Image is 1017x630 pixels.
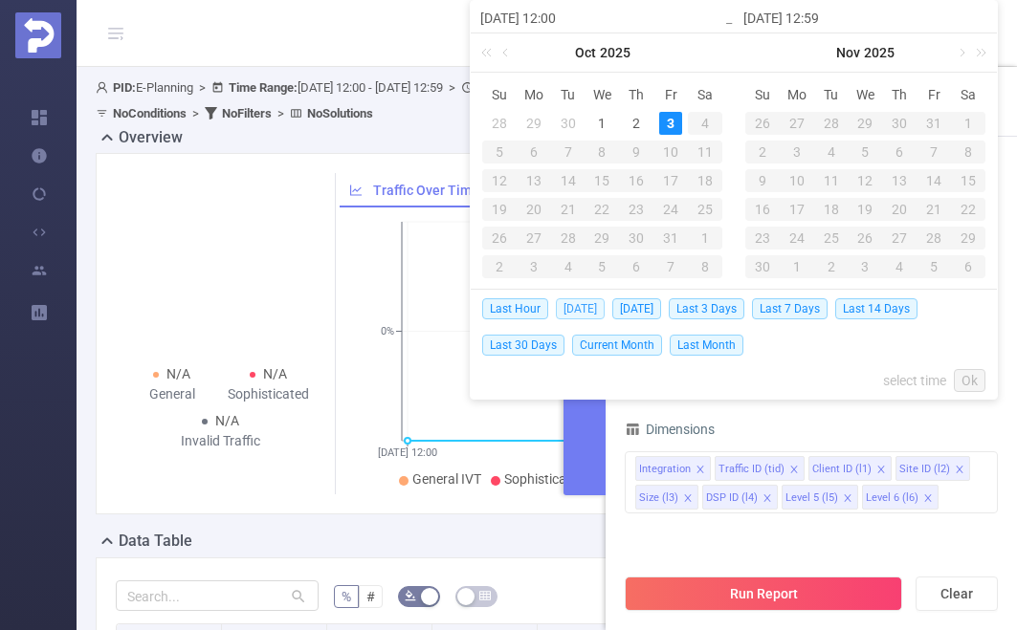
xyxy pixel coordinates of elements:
span: Th [882,86,917,103]
td: October 25, 2025 [688,195,722,224]
td: October 23, 2025 [619,195,653,224]
td: November 30, 2025 [745,252,780,281]
div: 18 [688,169,722,192]
li: Level 5 (l5) [782,485,858,510]
td: October 14, 2025 [551,166,586,195]
td: November 25, 2025 [814,224,849,252]
td: October 1, 2025 [586,109,620,138]
td: October 12, 2025 [482,166,517,195]
td: November 23, 2025 [745,224,780,252]
div: 22 [951,198,985,221]
td: November 5, 2025 [586,252,620,281]
div: 21 [917,198,951,221]
div: 27 [517,227,551,250]
td: October 26, 2025 [745,109,780,138]
td: November 4, 2025 [551,252,586,281]
b: No Solutions [307,106,373,120]
div: 16 [745,198,780,221]
i: icon: close [683,493,693,505]
b: No Conditions [113,106,187,120]
div: 1 [780,255,814,278]
li: Size (l3) [635,485,698,510]
td: November 28, 2025 [917,224,951,252]
div: 7 [551,141,586,163]
div: 28 [814,112,849,135]
i: icon: bg-colors [405,590,416,601]
img: Protected Media [15,12,61,58]
span: Fr [653,86,688,103]
th: Sun [482,80,517,109]
span: [DATE] [556,298,605,319]
td: October 31, 2025 [653,224,688,252]
th: Mon [780,80,814,109]
td: October 21, 2025 [551,195,586,224]
div: 12 [482,169,517,192]
td: September 29, 2025 [517,109,551,138]
div: Traffic ID (tid) [719,457,785,482]
div: 4 [688,112,722,135]
div: 2 [745,141,780,163]
td: December 3, 2025 [849,252,883,281]
tspan: [DATE] 12:00 [378,446,437,459]
i: icon: line-chart [349,184,363,197]
div: Level 5 (l5) [785,486,838,511]
td: October 26, 2025 [482,224,517,252]
td: November 4, 2025 [814,138,849,166]
span: N/A [215,413,239,428]
h2: Data Table [119,530,192,553]
div: 10 [780,169,814,192]
td: October 29, 2025 [586,224,620,252]
div: 19 [849,198,883,221]
td: November 10, 2025 [780,166,814,195]
div: 29 [522,112,545,135]
td: October 11, 2025 [688,138,722,166]
th: Tue [551,80,586,109]
td: October 18, 2025 [688,166,722,195]
div: 19 [482,198,517,221]
a: Nov [834,33,862,72]
span: # [366,589,375,604]
input: End date [743,7,987,30]
span: Last Month [670,335,743,356]
td: December 1, 2025 [780,252,814,281]
div: 21 [551,198,586,221]
div: 30 [619,227,653,250]
div: Sophisticated [220,384,317,404]
div: 6 [517,141,551,163]
span: Sa [951,86,985,103]
td: November 5, 2025 [849,138,883,166]
div: 26 [745,112,780,135]
i: icon: close [763,493,772,505]
div: 9 [745,169,780,192]
i: icon: close [876,465,886,476]
div: 4 [551,255,586,278]
td: November 12, 2025 [849,166,883,195]
td: October 30, 2025 [619,224,653,252]
div: 6 [619,255,653,278]
td: October 17, 2025 [653,166,688,195]
td: November 13, 2025 [882,166,917,195]
i: icon: close [789,465,799,476]
div: Level 6 (l6) [866,486,918,511]
td: October 10, 2025 [653,138,688,166]
td: November 3, 2025 [780,138,814,166]
b: No Filters [222,106,272,120]
i: icon: close [923,493,933,505]
td: November 1, 2025 [688,224,722,252]
div: 3 [517,255,551,278]
td: October 6, 2025 [517,138,551,166]
td: November 20, 2025 [882,195,917,224]
td: November 21, 2025 [917,195,951,224]
li: Client ID (l1) [808,456,892,481]
td: December 6, 2025 [951,252,985,281]
a: Next year (Control + right) [965,33,990,72]
div: 31 [653,227,688,250]
input: Search... [116,580,319,611]
td: November 24, 2025 [780,224,814,252]
td: October 9, 2025 [619,138,653,166]
th: Fri [917,80,951,109]
button: Run Report [625,576,902,611]
div: 13 [882,169,917,192]
div: 15 [951,169,985,192]
span: General IVT [412,471,481,487]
